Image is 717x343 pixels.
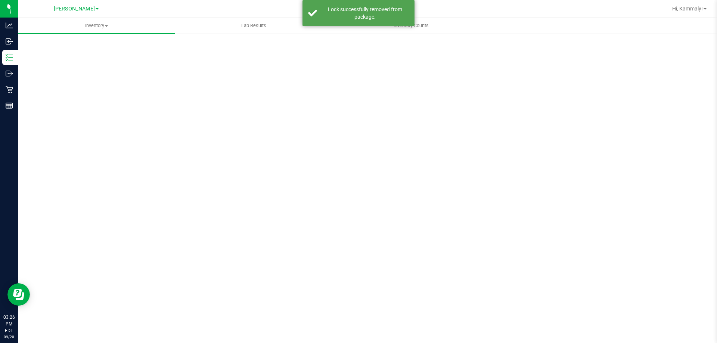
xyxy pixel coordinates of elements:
inline-svg: Analytics [6,22,13,29]
p: 09/20 [3,334,15,340]
iframe: Resource center [7,283,30,306]
inline-svg: Inventory [6,54,13,61]
span: Inventory [18,22,175,29]
div: Lock successfully removed from package. [321,6,409,21]
inline-svg: Reports [6,102,13,109]
span: [PERSON_NAME] [54,6,95,12]
inline-svg: Outbound [6,70,13,77]
a: Inventory [18,18,175,34]
span: Lab Results [231,22,276,29]
a: Lab Results [175,18,332,34]
span: Hi, Kammaly! [672,6,703,12]
inline-svg: Retail [6,86,13,93]
p: 03:26 PM EDT [3,314,15,334]
inline-svg: Inbound [6,38,13,45]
